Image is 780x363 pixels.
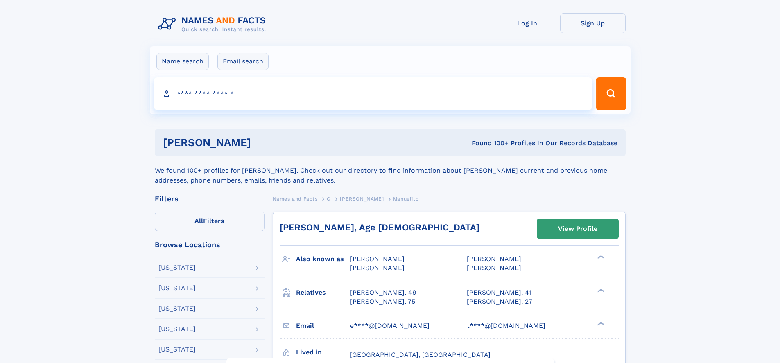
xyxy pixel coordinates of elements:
[350,255,405,263] span: [PERSON_NAME]
[163,138,362,148] h1: [PERSON_NAME]
[155,156,626,185] div: We found 100+ profiles for [PERSON_NAME]. Check out our directory to find information about [PERS...
[495,13,560,33] a: Log In
[467,288,531,297] a: [PERSON_NAME], 41
[361,139,617,148] div: Found 100+ Profiles In Our Records Database
[350,288,416,297] a: [PERSON_NAME], 49
[155,241,265,248] div: Browse Locations
[350,351,491,358] span: [GEOGRAPHIC_DATA], [GEOGRAPHIC_DATA]
[595,321,605,326] div: ❯
[467,264,521,272] span: [PERSON_NAME]
[467,255,521,263] span: [PERSON_NAME]
[156,53,209,70] label: Name search
[350,264,405,272] span: [PERSON_NAME]
[537,219,618,239] a: View Profile
[393,196,418,202] span: Manuelito
[273,194,318,204] a: Names and Facts
[350,297,415,306] a: [PERSON_NAME], 75
[155,13,273,35] img: Logo Names and Facts
[155,195,265,203] div: Filters
[340,196,384,202] span: [PERSON_NAME]
[595,255,605,260] div: ❯
[596,77,626,110] button: Search Button
[158,346,196,353] div: [US_STATE]
[595,288,605,293] div: ❯
[154,77,592,110] input: search input
[340,194,384,204] a: [PERSON_NAME]
[327,196,331,202] span: G
[158,285,196,291] div: [US_STATE]
[155,212,265,231] label: Filters
[558,219,597,238] div: View Profile
[296,345,350,359] h3: Lived in
[296,252,350,266] h3: Also known as
[194,217,203,225] span: All
[560,13,626,33] a: Sign Up
[467,297,532,306] a: [PERSON_NAME], 27
[158,264,196,271] div: [US_STATE]
[217,53,269,70] label: Email search
[296,286,350,300] h3: Relatives
[158,305,196,312] div: [US_STATE]
[296,319,350,333] h3: Email
[327,194,331,204] a: G
[158,326,196,332] div: [US_STATE]
[280,222,479,232] a: [PERSON_NAME], Age [DEMOGRAPHIC_DATA]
